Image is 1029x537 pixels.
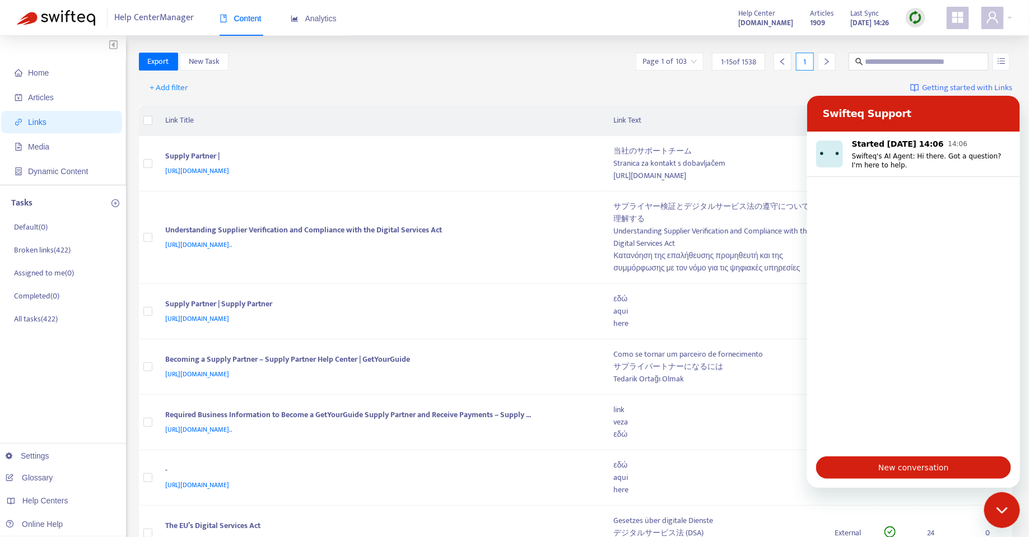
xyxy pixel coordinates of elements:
[614,170,817,182] div: [URL][DOMAIN_NAME]
[614,157,817,170] div: Stranica za kontakt s dobavljačem
[166,368,230,380] span: [URL][DOMAIN_NAME]
[779,58,786,66] span: left
[614,428,817,441] div: εδώ
[910,83,919,92] img: image-link
[166,409,592,423] div: Required Business Information to Become a GetYourGuide Supply Partner and Receive Payments – Supp...
[166,424,233,435] span: [URL][DOMAIN_NAME]..
[614,471,817,484] div: aqui
[14,313,58,325] p: All tasks ( 422 )
[291,15,299,22] span: area-chart
[614,515,817,527] div: Gesetzes über digitale Dienste
[984,492,1020,528] iframe: Button to launch messaging window, conversation in progress
[15,167,22,175] span: container
[796,53,814,71] div: 1
[28,93,54,102] span: Articles
[6,520,63,529] a: Online Help
[17,10,95,26] img: Swifteq
[738,16,793,29] a: [DOMAIN_NAME]
[15,143,22,151] span: file-image
[115,7,194,29] span: Help Center Manager
[166,224,592,239] div: Understanding Supplier Verification and Compliance with the Digital Services Act
[993,53,1010,71] button: unordered-list
[998,57,1005,65] span: unordered-list
[15,94,22,101] span: account-book
[14,244,71,256] p: Broken links ( 422 )
[166,353,592,368] div: Becoming a Supply Partner – Supply Partner Help Center | GetYourGuide
[855,58,863,66] span: search
[614,317,817,330] div: here
[148,55,169,68] span: Export
[738,17,793,29] strong: [DOMAIN_NAME]
[6,473,53,482] a: Glossary
[14,290,59,302] p: Completed ( 0 )
[910,79,1012,97] a: Getting started with Links
[150,81,189,95] span: + Add filter
[14,221,48,233] p: Default ( 0 )
[810,17,825,29] strong: 1909
[986,11,999,24] span: user
[180,53,229,71] button: New Task
[166,464,592,479] div: -
[15,69,22,77] span: home
[614,404,817,416] div: link
[220,15,227,22] span: book
[850,7,879,20] span: Last Sync
[614,293,817,305] div: εδώ
[614,484,817,496] div: here
[614,373,817,385] div: Tedarik Ortağı Olmak
[614,145,817,157] div: 当社のサポートチーム
[15,118,22,126] span: link
[139,53,178,71] button: Export
[28,167,88,176] span: Dynamic Content
[738,7,775,20] span: Help Center
[166,150,592,165] div: Supply Partner |
[909,11,923,25] img: sync.dc5367851b00ba804db3.png
[166,313,230,324] span: [URL][DOMAIN_NAME]
[22,496,68,505] span: Help Centers
[850,17,889,29] strong: [DATE] 14:26
[11,197,32,210] p: Tasks
[28,118,46,127] span: Links
[721,56,756,68] span: 1 - 15 of 1538
[157,105,605,136] th: Link Title
[166,298,592,312] div: Supply Partner | Supply Partner
[605,105,826,136] th: Link Text
[142,79,197,97] button: + Add filter
[166,239,233,250] span: [URL][DOMAIN_NAME]..
[614,305,817,317] div: aqui
[28,142,49,151] span: Media
[614,250,817,274] div: Κατανόηση της επαλήθευσης προμηθευτή και της συμμόρφωσης με τον νόμο για τις ψηφιακές υπηρεσίες
[823,58,831,66] span: right
[810,7,834,20] span: Articles
[614,348,817,361] div: Como se tornar um parceiro de fornecimento
[614,361,817,373] div: サプライパートナーになるには
[14,267,74,279] p: Assigned to me ( 0 )
[922,82,1012,95] span: Getting started with Links
[291,14,337,23] span: Analytics
[807,96,1020,488] iframe: Messaging window
[166,165,230,176] span: [URL][DOMAIN_NAME]
[189,55,220,68] span: New Task
[166,520,592,534] div: The EU’s Digital Services Act
[614,200,817,225] div: サプライヤー検証とデジタルサービス法の遵守について理解する
[614,225,817,250] div: Understanding Supplier Verification and Compliance with the Digital Services Act
[111,199,119,207] span: plus-circle
[6,451,49,460] a: Settings
[220,14,262,23] span: Content
[166,479,230,491] span: [URL][DOMAIN_NAME]
[951,11,965,24] span: appstore
[614,416,817,428] div: veza
[28,68,49,77] span: Home
[614,459,817,471] div: εδώ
